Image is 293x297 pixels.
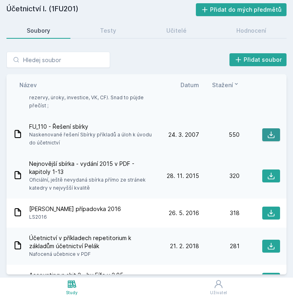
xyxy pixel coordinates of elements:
[199,131,240,139] div: 550
[229,53,287,66] button: Přidat soubor
[167,172,199,180] span: 28. 11. 2015
[199,209,240,217] div: 318
[168,131,199,139] span: 24. 3. 2007
[217,23,287,39] a: Hodnocení
[212,81,233,89] span: Stažení
[29,131,155,147] span: Naskenované řešení Sbírky příkladů a úloh k úvodu do účetnictví
[199,172,240,180] div: 320
[196,3,287,16] button: Přidat do mých předmětů
[6,3,196,16] h2: Účetnictví I. (1FU201)
[6,23,70,39] a: Soubory
[29,234,155,250] span: Účetnictví v příkladech repetitorium k základům účetnictví Pelák
[180,81,199,89] button: Datum
[170,242,199,250] span: 21. 2. 2018
[29,205,121,213] span: [PERSON_NAME] případovka 2016
[80,23,137,39] a: Testy
[146,23,207,39] a: Učitelé
[6,52,110,68] input: Hledej soubor
[66,290,78,296] div: Study
[169,209,199,217] span: 26. 5. 2016
[29,176,155,192] span: Oficiální, ještě nevydaná sbírka přímo ze stránek katedry v nejvyšší kvalitě
[236,27,266,35] div: Hodnocení
[100,27,116,35] div: Testy
[29,123,155,131] span: FU_110 - Řešení sbírky
[29,250,155,258] span: Nafocená učebnice v PDF
[29,271,123,279] span: Accounting n shit 2 - by Fífa v 2.05
[210,290,227,296] div: Uživatel
[166,27,187,35] div: Učitelé
[199,242,240,250] div: 281
[27,27,50,35] div: Soubory
[29,213,121,221] span: LS2016
[212,81,240,89] button: Stažení
[19,81,37,89] button: Název
[29,160,155,176] span: Nejnovější sbírka - vydání 2015 v PDF - kapitoly 1-13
